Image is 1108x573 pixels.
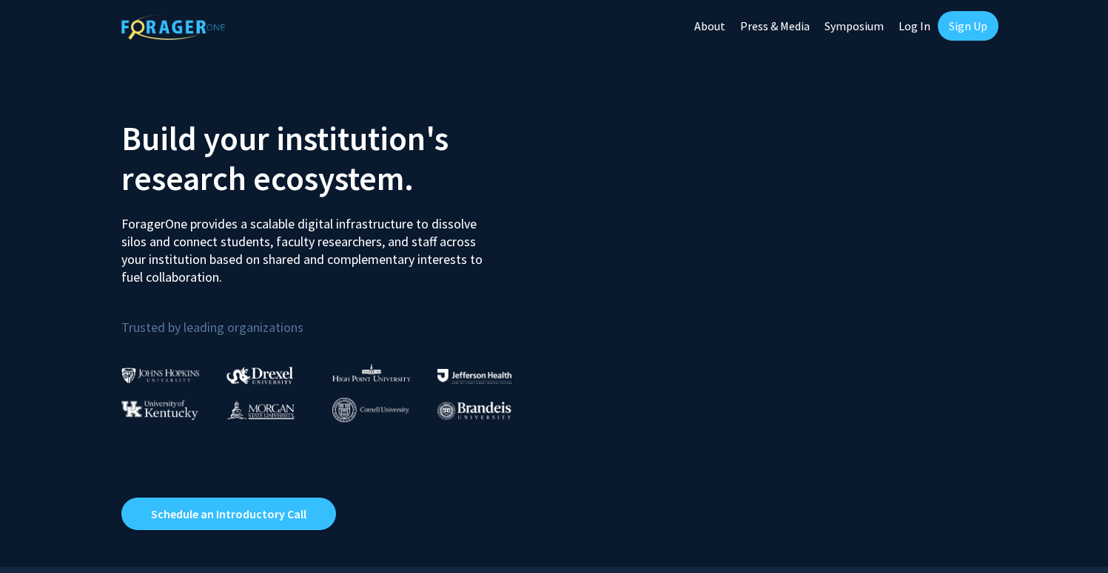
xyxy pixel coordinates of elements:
[226,367,293,384] img: Drexel University
[437,401,511,420] img: Brandeis University
[121,118,543,198] h2: Build your institution's research ecosystem.
[121,204,493,286] p: ForagerOne provides a scalable digital infrastructure to dissolve silos and connect students, fac...
[121,14,225,40] img: ForagerOne Logo
[332,398,409,422] img: Cornell University
[121,498,336,530] a: Opens in a new tab
[121,298,543,339] p: Trusted by leading organizations
[938,11,998,41] a: Sign Up
[121,367,200,383] img: Johns Hopkins University
[332,364,411,382] img: High Point University
[226,400,295,419] img: Morgan State University
[437,369,511,383] img: Thomas Jefferson University
[121,400,198,420] img: University of Kentucky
